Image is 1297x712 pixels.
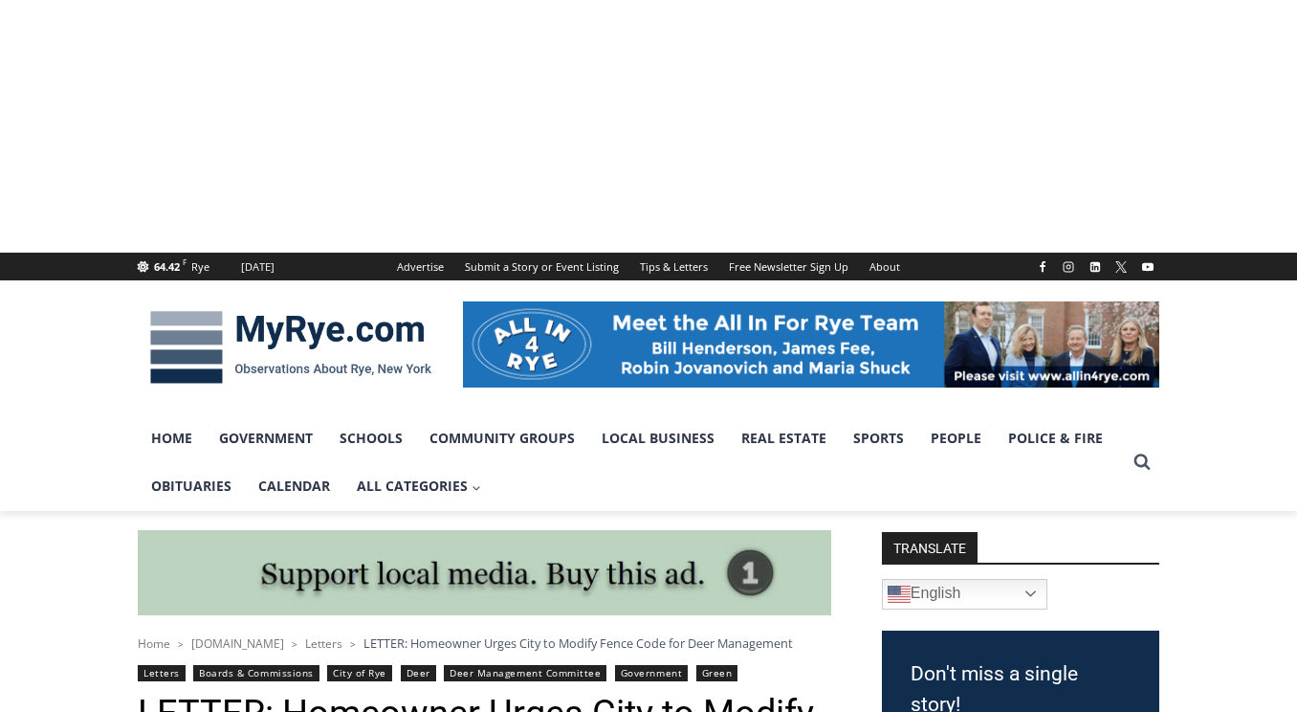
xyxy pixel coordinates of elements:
[444,665,606,681] a: Deer Management Committee
[191,635,284,652] a: [DOMAIN_NAME]
[1136,256,1159,278] a: YouTube
[629,253,718,280] a: Tips & Letters
[416,414,588,462] a: Community Groups
[615,665,688,681] a: Government
[840,414,917,462] a: Sports
[363,634,793,652] span: LETTER: Homeowner Urges City to Modify Fence Code for Deer Management
[193,665,319,681] a: Boards & Commissions
[357,476,481,497] span: All Categories
[696,665,738,681] a: Green
[191,258,209,276] div: Rye
[1110,256,1132,278] a: X
[917,414,995,462] a: People
[1084,256,1107,278] a: Linkedin
[728,414,840,462] a: Real Estate
[386,253,454,280] a: Advertise
[859,253,911,280] a: About
[386,253,911,280] nav: Secondary Navigation
[138,298,444,397] img: MyRye.com
[454,253,629,280] a: Submit a Story or Event Listing
[241,258,275,276] div: [DATE]
[588,414,728,462] a: Local Business
[138,462,245,510] a: Obituaries
[326,414,416,462] a: Schools
[350,637,356,651] span: >
[718,253,859,280] a: Free Newsletter Sign Up
[138,635,170,652] a: Home
[1031,256,1054,278] a: Facebook
[138,530,831,616] img: support local media, buy this ad
[138,414,206,462] a: Home
[463,301,1159,388] img: All in for Rye
[1057,256,1080,278] a: Instagram
[343,462,495,510] a: All Categories
[401,665,436,681] a: Deer
[882,579,1047,610] a: English
[882,532,978,563] strong: TRANSLATE
[995,414,1116,462] a: Police & Fire
[178,637,184,651] span: >
[138,634,831,653] nav: Breadcrumbs
[888,583,911,606] img: en
[154,259,180,274] span: 64.42
[138,665,186,681] a: Letters
[245,462,343,510] a: Calendar
[305,635,342,652] a: Letters
[138,414,1125,511] nav: Primary Navigation
[206,414,326,462] a: Government
[327,665,392,681] a: City of Rye
[292,637,297,651] span: >
[183,256,187,267] span: F
[1125,445,1159,479] button: View Search Form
